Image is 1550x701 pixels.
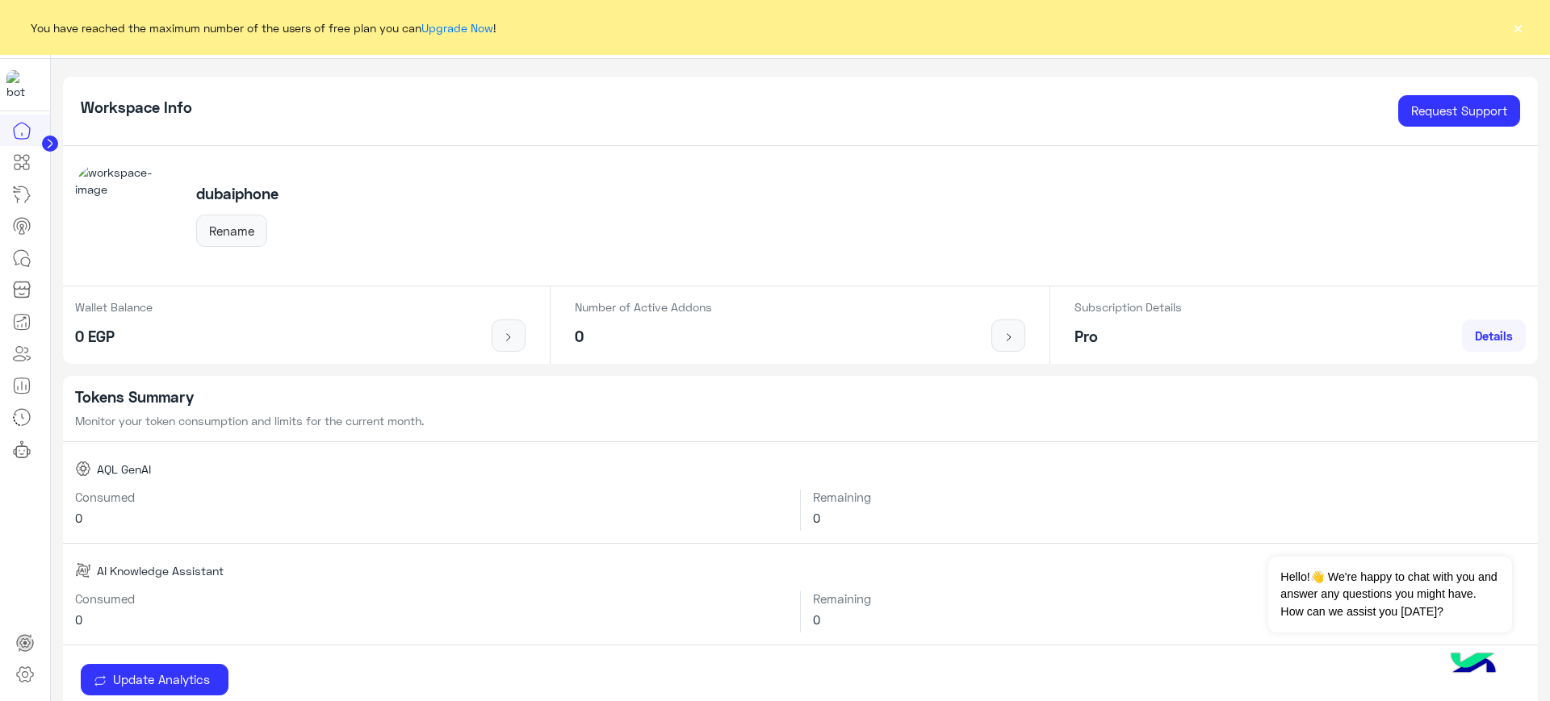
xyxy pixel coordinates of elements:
[75,461,91,477] img: AQL GenAI
[1075,328,1182,346] h5: Pro
[81,664,228,696] button: Update Analytics
[75,412,1527,429] p: Monitor your token consumption and limits for the current month.
[1268,557,1511,632] span: Hello!👋 We're happy to chat with you and answer any questions you might have. How can we assist y...
[1510,19,1526,35] button: ×
[31,19,496,36] span: You have reached the maximum number of the users of free plan you can !
[1075,298,1182,315] p: Subscription Details
[75,562,91,578] img: AI Knowledge Assistant
[499,331,519,344] img: icon
[1475,328,1513,343] span: Details
[97,461,151,478] span: AQL GenAI
[575,298,712,315] p: Number of Active Addons
[421,21,493,35] a: Upgrade Now
[1398,95,1520,127] a: Request Support
[813,612,1526,627] h6: 0
[97,562,224,579] span: AI Knowledge Assistant
[75,511,789,525] h6: 0
[75,388,1527,407] h5: Tokens Summary
[1462,319,1526,352] a: Details
[6,70,36,99] img: 1403182699927242
[196,215,267,247] button: Rename
[81,98,192,117] h5: Workspace Info
[94,674,107,687] img: update icon
[75,298,153,315] p: Wallet Balance
[813,490,1526,504] h6: Remaining
[75,612,789,627] h6: 0
[75,328,153,346] h5: 0 EGP
[813,511,1526,525] h6: 0
[813,591,1526,606] h6: Remaining
[196,185,279,203] h5: dubaiphone
[1445,636,1502,693] img: hulul-logo.png
[999,331,1019,344] img: icon
[107,672,216,686] span: Update Analytics
[75,164,178,267] img: workspace-image
[75,591,789,606] h6: Consumed
[575,328,712,346] h5: 0
[75,490,789,504] h6: Consumed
